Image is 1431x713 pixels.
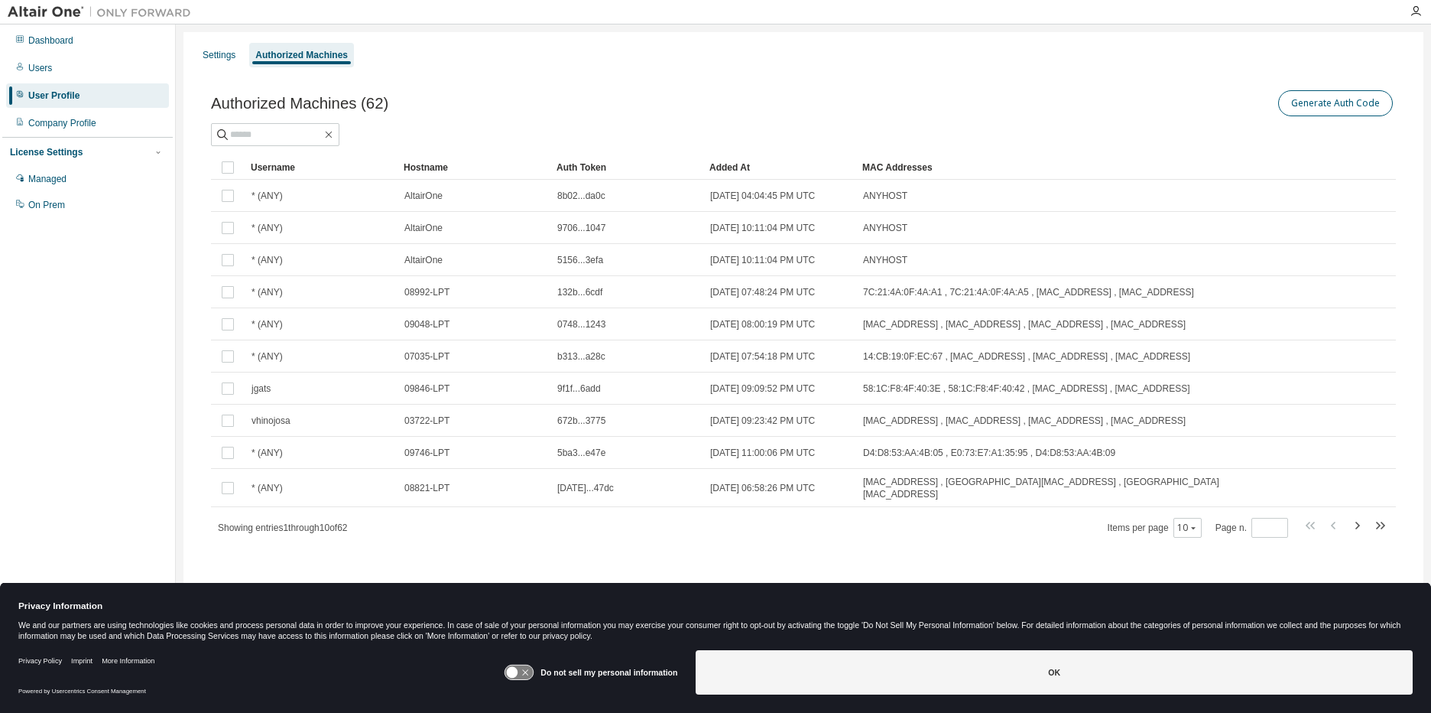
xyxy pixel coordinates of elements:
span: [DATE] 07:54:18 PM UTC [710,350,815,363]
span: Items per page [1108,518,1202,538]
span: * (ANY) [251,482,283,494]
span: [DATE] 04:04:45 PM UTC [710,190,815,202]
span: 7C:21:4A:0F:4A:A1 , 7C:21:4A:0F:4A:A5 , [MAC_ADDRESS] , [MAC_ADDRESS] [863,286,1194,298]
span: [DATE] 09:23:42 PM UTC [710,415,815,427]
span: [DATE] 10:11:04 PM UTC [710,254,815,266]
div: Auth Token [556,155,697,180]
span: 08992-LPT [404,286,449,298]
span: AltairOne [404,254,443,266]
button: Generate Auth Code [1278,90,1393,116]
span: 9706...1047 [557,222,605,234]
span: [MAC_ADDRESS] , [GEOGRAPHIC_DATA][MAC_ADDRESS] , [GEOGRAPHIC_DATA][MAC_ADDRESS] [863,476,1235,500]
div: Added At [709,155,850,180]
span: 5ba3...e47e [557,447,605,459]
div: Users [28,62,52,74]
span: * (ANY) [251,254,283,266]
span: b313...a28c [557,350,605,363]
span: 672b...3775 [557,415,605,427]
span: 8b02...da0c [557,190,605,202]
div: Username [251,155,391,180]
span: [DATE] 09:09:52 PM UTC [710,383,815,395]
div: On Prem [28,199,65,211]
span: vhinojosa [251,415,290,427]
div: Managed [28,173,67,185]
span: AltairOne [404,190,443,202]
span: 07035-LPT [404,350,449,363]
span: * (ANY) [251,318,283,330]
span: 14:CB:19:0F:EC:67 , [MAC_ADDRESS] , [MAC_ADDRESS] , [MAC_ADDRESS] [863,350,1190,363]
span: ANYHOST [863,190,907,202]
span: 0748...1243 [557,318,605,330]
span: [DATE]...47dc [557,482,614,494]
div: Settings [203,49,235,61]
button: 10 [1177,522,1198,534]
span: [MAC_ADDRESS] , [MAC_ADDRESS] , [MAC_ADDRESS] , [MAC_ADDRESS] [863,318,1186,330]
span: * (ANY) [251,350,283,363]
span: AltairOne [404,222,443,234]
span: 5156...3efa [557,254,603,266]
span: D4:D8:53:AA:4B:05 , E0:73:E7:A1:35:95 , D4:D8:53:AA:4B:09 [863,447,1115,459]
span: 132b...6cdf [557,286,602,298]
span: 03722-LPT [404,415,449,427]
span: * (ANY) [251,222,283,234]
div: Hostname [404,155,544,180]
span: [DATE] 06:58:26 PM UTC [710,482,815,494]
div: Authorized Machines [255,49,348,61]
div: License Settings [10,146,83,158]
span: * (ANY) [251,190,283,202]
span: 09846-LPT [404,383,449,395]
span: 08821-LPT [404,482,449,494]
span: Authorized Machines (62) [211,95,388,112]
span: jgats [251,383,271,395]
div: MAC Addresses [862,155,1235,180]
span: [DATE] 07:48:24 PM UTC [710,286,815,298]
span: Showing entries 1 through 10 of 62 [218,523,348,533]
span: [DATE] 08:00:19 PM UTC [710,318,815,330]
div: Company Profile [28,117,96,129]
span: [MAC_ADDRESS] , [MAC_ADDRESS] , [MAC_ADDRESS] , [MAC_ADDRESS] [863,415,1186,427]
span: [DATE] 10:11:04 PM UTC [710,222,815,234]
span: * (ANY) [251,286,283,298]
span: * (ANY) [251,447,283,459]
div: User Profile [28,90,79,102]
span: 09746-LPT [404,447,449,459]
span: 58:1C:F8:4F:40:3E , 58:1C:F8:4F:40:42 , [MAC_ADDRESS] , [MAC_ADDRESS] [863,383,1190,395]
span: 9f1f...6add [557,383,601,395]
span: 09048-LPT [404,318,449,330]
span: ANYHOST [863,254,907,266]
div: Dashboard [28,34,73,47]
img: Altair One [8,5,199,20]
span: [DATE] 11:00:06 PM UTC [710,447,815,459]
span: ANYHOST [863,222,907,234]
span: Page n. [1215,518,1288,538]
